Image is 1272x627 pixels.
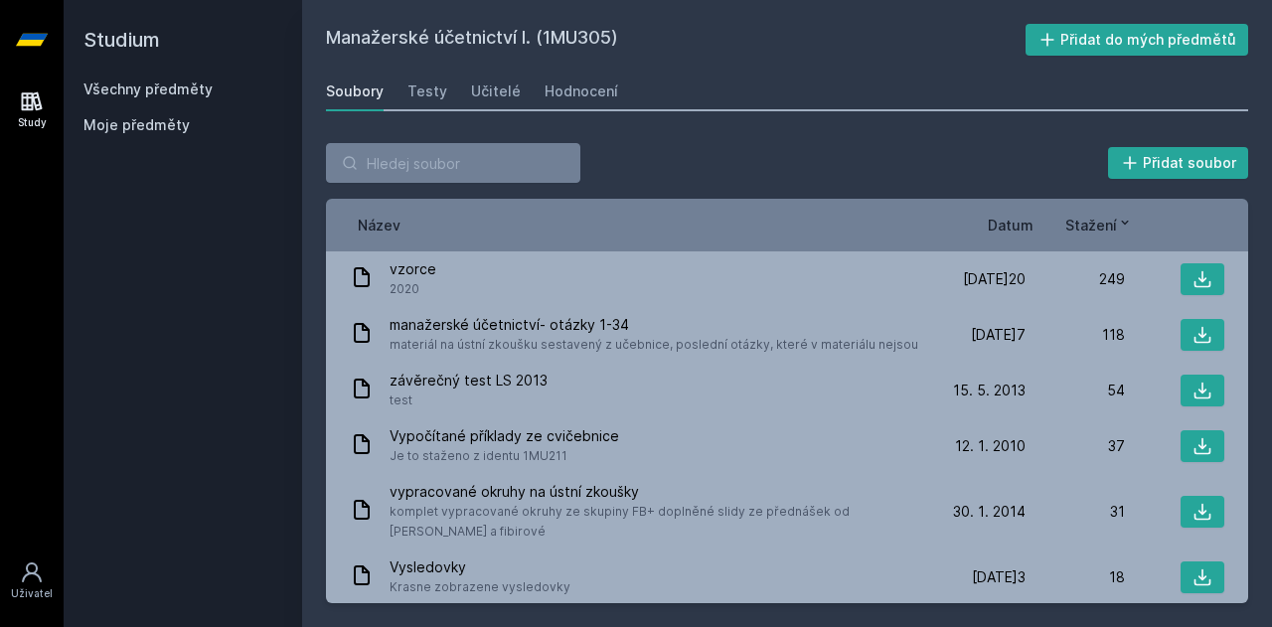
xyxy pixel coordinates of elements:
[390,371,548,391] span: závěrečný test LS 2013
[83,115,190,135] span: Moje předměty
[407,72,447,111] a: Testy
[471,72,521,111] a: Učitelé
[326,24,1026,56] h2: Manažerské účetnictví I. (1MU305)
[1108,147,1249,179] button: Přidat soubor
[4,79,60,140] a: Study
[971,325,1026,345] span: [DATE]7
[390,577,570,597] span: Krasne zobrazene vysledovky
[988,215,1033,235] button: Datum
[390,279,436,299] span: 2020
[1026,381,1125,400] div: 54
[545,81,618,101] div: Hodnocení
[326,143,580,183] input: Hledej soubor
[407,81,447,101] div: Testy
[326,81,384,101] div: Soubory
[18,115,47,130] div: Study
[1026,567,1125,587] div: 18
[1026,269,1125,289] div: 249
[1026,325,1125,345] div: 118
[1065,215,1133,235] button: Stažení
[390,259,436,279] span: vzorce
[1026,502,1125,522] div: 31
[1026,24,1249,56] button: Přidat do mých předmětů
[390,502,918,542] span: komplet vypracované okruhy ze skupiny FB+ doplněné slidy ze přednášek od [PERSON_NAME] a fibirové
[390,335,918,355] span: materiál na ústní zkoušku sestavený z učebnice, poslední otázky, které v materiálu nejsou
[972,567,1026,587] span: [DATE]3
[390,482,918,502] span: vypracované okruhy na ústní zkoušky
[11,586,53,601] div: Uživatel
[390,446,619,466] span: Je to staženo z identu 1MU211
[953,381,1026,400] span: 15. 5. 2013
[953,502,1026,522] span: 30. 1. 2014
[390,557,570,577] span: Vysledovky
[955,436,1026,456] span: 12. 1. 2010
[545,72,618,111] a: Hodnocení
[390,315,918,335] span: manažerské účetnictví- otázky 1-34
[4,550,60,611] a: Uživatel
[390,426,619,446] span: Vypočítané příklady ze cvičebnice
[1026,436,1125,456] div: 37
[358,215,400,235] button: Název
[390,391,548,410] span: test
[963,269,1026,289] span: [DATE]20
[471,81,521,101] div: Učitelé
[83,80,213,97] a: Všechny předměty
[1065,215,1117,235] span: Stažení
[326,72,384,111] a: Soubory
